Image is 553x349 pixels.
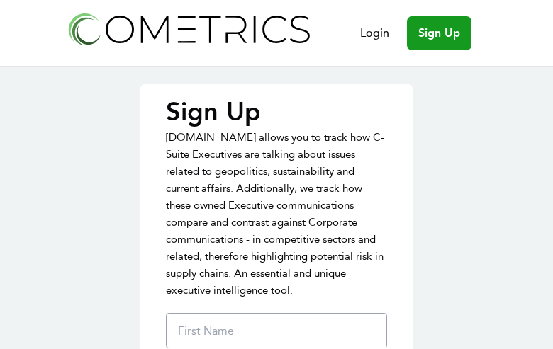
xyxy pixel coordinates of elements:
a: Sign Up [407,16,471,50]
img: Cometrics logo [65,8,313,49]
input: First Name [172,314,386,348]
a: Login [360,25,389,42]
p: [DOMAIN_NAME] allows you to track how C-Suite Executives are talking about issues related to geop... [166,129,387,299]
p: Sign Up [166,98,387,126]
